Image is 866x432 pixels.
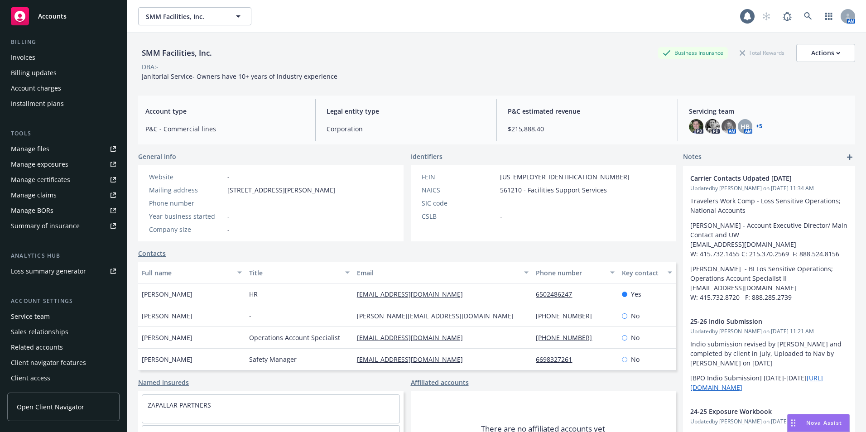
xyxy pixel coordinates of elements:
a: Contacts [138,249,166,258]
div: Loss summary generator [11,264,86,278]
div: Analytics hub [7,251,120,260]
a: Manage exposures [7,157,120,172]
span: - [500,211,502,221]
div: 25-26 Indio SubmissionUpdatedby [PERSON_NAME] on [DATE] 11:21 AMIndio submission revised by [PERS... [683,309,855,399]
div: Carrier Contacts Udpated [DATE]Updatedby [PERSON_NAME] on [DATE] 11:34 AMTravelers Work Comp - Lo... [683,166,855,309]
button: Phone number [532,262,618,283]
div: SMM Facilities, Inc. [138,47,216,59]
a: Client access [7,371,120,385]
a: Switch app [820,7,838,25]
span: [PERSON_NAME] [142,333,192,342]
a: Installment plans [7,96,120,111]
img: photo [689,119,703,134]
div: Manage files [11,142,49,156]
span: No [631,333,640,342]
span: [PERSON_NAME] [142,289,192,299]
a: [PHONE_NUMBER] [536,312,599,320]
a: Manage files [7,142,120,156]
span: - [227,225,230,234]
button: Nova Assist [787,414,850,432]
div: Invoices [11,50,35,65]
div: Manage claims [11,188,57,202]
a: add [844,152,855,163]
a: Accounts [7,4,120,29]
span: 561210 - Facilities Support Services [500,185,607,195]
div: Billing updates [11,66,57,80]
div: Business Insurance [658,47,728,58]
div: Summary of insurance [11,219,80,233]
div: Manage BORs [11,203,53,218]
span: [PERSON_NAME] [142,311,192,321]
div: Total Rewards [735,47,789,58]
a: Loss summary generator [7,264,120,278]
div: Service team [11,309,50,324]
a: Named insureds [138,378,189,387]
div: Client navigator features [11,355,86,370]
span: [US_EMPLOYER_IDENTIFICATION_NUMBER] [500,172,630,182]
a: [PERSON_NAME][EMAIL_ADDRESS][DOMAIN_NAME] [357,312,521,320]
span: - [500,198,502,208]
span: Legal entity type [327,106,486,116]
p: [PERSON_NAME] - BI Los Sensitive Operations; Operations Account Specialist II [EMAIL_ADDRESS][DOM... [690,264,848,302]
div: Phone number [536,268,605,278]
a: Client navigator features [7,355,120,370]
span: Nova Assist [806,419,842,427]
img: photo [722,119,736,134]
span: Updated by [PERSON_NAME] on [DATE] 11:21 AM [690,327,848,336]
span: Accounts [38,13,67,20]
a: Search [799,7,817,25]
div: Company size [149,225,224,234]
span: No [631,311,640,321]
span: - [249,311,251,321]
div: Account settings [7,297,120,306]
span: HR [249,289,258,299]
div: Client access [11,371,50,385]
div: Manage certificates [11,173,70,187]
div: Key contact [622,268,662,278]
div: Drag to move [788,414,799,432]
div: Account charges [11,81,61,96]
div: Installment plans [11,96,64,111]
span: Account type [145,106,304,116]
a: 6698327261 [536,355,579,364]
div: DBA: - [142,62,159,72]
img: photo [705,119,720,134]
div: Email [357,268,519,278]
div: Title [249,268,339,278]
a: +5 [756,124,762,129]
p: [BPO Indio Submission] [DATE]-[DATE] [690,373,848,392]
div: CSLB [422,211,496,221]
a: - [227,173,230,181]
span: No [631,355,640,364]
div: NAICS [422,185,496,195]
span: Operations Account Specialist [249,333,340,342]
div: Billing [7,38,120,47]
span: Open Client Navigator [17,402,84,412]
span: Identifiers [411,152,443,161]
div: Phone number [149,198,224,208]
span: HB [741,122,750,131]
span: Corporation [327,124,486,134]
a: [EMAIL_ADDRESS][DOMAIN_NAME] [357,355,470,364]
p: Travelers Work Comp - Loss Sensitive Operations; National Accounts [690,196,848,215]
div: FEIN [422,172,496,182]
span: SMM Facilities, Inc. [146,12,224,21]
span: Yes [631,289,641,299]
div: Mailing address [149,185,224,195]
span: Servicing team [689,106,848,116]
a: Manage certificates [7,173,120,187]
a: Summary of insurance [7,219,120,233]
span: P&C estimated revenue [508,106,667,116]
a: Invoices [7,50,120,65]
a: [PHONE_NUMBER] [536,333,599,342]
span: Updated by [PERSON_NAME] on [DATE] 2:48 PM [690,418,848,426]
div: Year business started [149,211,224,221]
div: Sales relationships [11,325,68,339]
span: [PERSON_NAME] [142,355,192,364]
button: Key contact [618,262,676,283]
a: Affiliated accounts [411,378,469,387]
span: Safety Manager [249,355,297,364]
div: Tools [7,129,120,138]
span: $215,888.40 [508,124,667,134]
div: Actions [811,44,840,62]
